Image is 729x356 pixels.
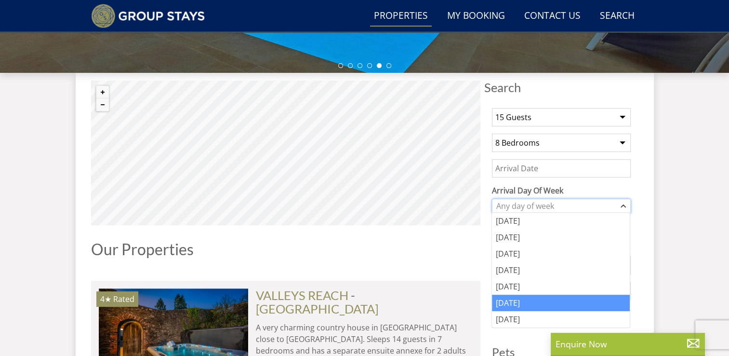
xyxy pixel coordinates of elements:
a: VALLEYS REACH [256,288,348,302]
div: Any day of week [494,201,619,211]
div: [DATE] [492,229,630,246]
button: Zoom in [96,86,109,98]
div: [DATE] [492,311,630,328]
h1: Our Properties [91,241,480,258]
div: [DATE] [492,295,630,311]
button: Zoom out [96,98,109,111]
a: Contact Us [520,5,584,27]
div: [DATE] [492,213,630,229]
p: Enquire Now [556,338,700,350]
span: Rated [113,294,134,304]
div: [DATE] [492,262,630,278]
img: Group Stays [91,4,205,28]
input: Arrival Date [492,159,631,178]
div: [DATE] [492,246,630,262]
span: - [256,288,379,316]
label: Arrival Day Of Week [492,185,631,196]
a: [GEOGRAPHIC_DATA] [256,301,379,316]
a: Properties [370,5,432,27]
span: Search [484,81,638,94]
div: Combobox [492,199,631,213]
span: VALLEYS REACH has a 4 star rating under the Quality in Tourism Scheme [100,294,111,304]
a: My Booking [443,5,509,27]
a: Search [596,5,638,27]
canvas: Map [91,81,480,225]
div: [DATE] [492,278,630,295]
